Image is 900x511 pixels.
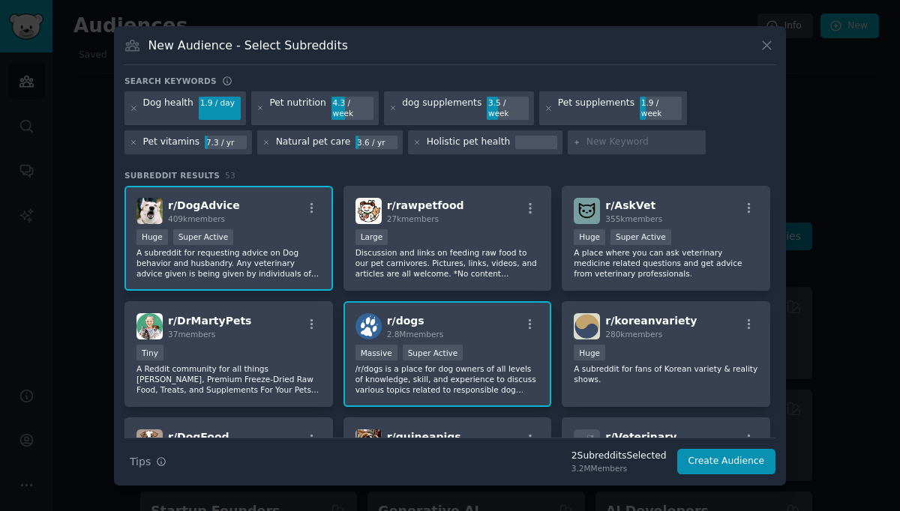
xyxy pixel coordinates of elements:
img: DogFood [136,429,163,456]
span: r/ koreanvariety [605,315,697,327]
div: Massive [355,345,397,360]
img: dogs [355,313,382,339]
img: guineapigs [355,429,382,456]
span: r/ DrMartyPets [168,315,251,327]
div: 3.6 / yr [355,136,397,149]
img: rawpetfood [355,198,382,224]
div: Huge [136,229,168,245]
div: Super Active [610,229,671,245]
div: Super Active [403,345,463,360]
span: 27k members [387,214,439,223]
span: Tips [130,454,151,470]
span: 355k members [605,214,662,223]
div: Huge [574,345,605,360]
span: 37 members [168,330,215,339]
span: r/ guineapigs [387,431,461,443]
p: A subreddit for fans of Korean variety & reality shows. [574,363,758,384]
div: Tiny [136,345,163,360]
img: DrMartyPets [136,313,163,339]
span: r/ dogs [387,315,424,327]
span: 53 [225,171,235,180]
div: 2 Subreddit s Selected [571,450,667,463]
div: Huge [574,229,605,245]
input: New Keyword [586,136,700,149]
div: 7.3 / yr [205,136,247,149]
div: Dog health [143,97,193,121]
span: r/ AskVet [605,199,655,211]
p: A Reddit community for all things [PERSON_NAME], Premium Freeze-Dried Raw Food, Treats, and Suppl... [136,363,321,395]
span: r/ rawpetfood [387,199,464,211]
div: 3.2M Members [571,463,667,474]
div: Large [355,229,388,245]
div: dog supplements [402,97,481,121]
div: Pet nutrition [269,97,325,121]
p: Discussion and links on feeding raw food to our pet carnivores. Pictures, links, videos, and arti... [355,247,540,279]
h3: New Audience - Select Subreddits [148,37,348,53]
button: Create Audience [677,449,776,474]
span: r/ DogFood [168,431,229,443]
span: r/ Veterinary [605,431,676,443]
div: Natural pet care [276,136,351,149]
div: Pet supplements [558,97,634,121]
div: 3.5 / week [487,97,529,121]
h3: Search keywords [124,76,217,86]
div: 1.9 / day [199,97,241,110]
button: Tips [124,449,172,475]
img: AskVet [574,198,600,224]
div: Super Active [173,229,234,245]
p: A place where you can ask veterinary medicine related questions and get advice from veterinary pr... [574,247,758,279]
p: /r/dogs is a place for dog owners of all levels of knowledge, skill, and experience to discuss va... [355,363,540,395]
span: 409k members [168,214,225,223]
p: A subreddit for requesting advice on Dog behavior and husbandry. Any veterinary advice given is b... [136,247,321,279]
span: 2.8M members [387,330,444,339]
span: r/ DogAdvice [168,199,240,211]
div: Holistic pet health [427,136,511,149]
div: 1.9 / week [640,97,682,121]
img: DogAdvice [136,198,163,224]
span: Subreddit Results [124,170,220,181]
span: 280k members [605,330,662,339]
div: 4.3 / week [331,97,373,121]
div: Pet vitamins [143,136,200,149]
img: koreanvariety [574,313,600,339]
